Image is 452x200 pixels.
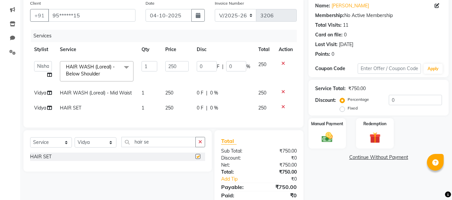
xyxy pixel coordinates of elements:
[332,51,334,58] div: 0
[315,97,336,104] div: Discount:
[315,51,330,58] div: Points:
[197,105,203,112] span: 0 F
[259,169,302,176] div: ₹750.00
[339,41,353,48] div: [DATE]
[165,105,173,111] span: 250
[216,169,259,176] div: Total:
[258,105,266,111] span: 250
[424,64,443,74] button: Apply
[315,85,346,92] div: Service Total:
[221,138,237,145] span: Total
[315,12,344,19] div: Membership:
[60,105,81,111] span: HAIR SET
[310,154,447,161] a: Continue Without Payment
[56,42,138,57] th: Service
[66,64,115,77] span: HAIR WASH (Loreal) - Below Shoulder
[31,30,302,42] div: Services
[315,65,357,72] div: Coupon Code
[216,183,259,191] div: Payable:
[315,2,330,9] div: Name:
[216,148,259,155] div: Sub Total:
[161,42,192,57] th: Price
[30,42,56,57] th: Stylist
[259,162,302,169] div: ₹750.00
[216,191,259,199] div: Paid:
[216,162,259,169] div: Net:
[366,131,384,145] img: _gift.svg
[266,176,302,183] div: ₹0
[259,191,302,199] div: ₹0
[311,121,343,127] label: Manual Payment
[100,71,103,77] a: x
[34,90,46,96] span: Vidya
[210,105,218,112] span: 0 %
[259,155,302,162] div: ₹0
[146,0,155,6] label: Date
[216,155,259,162] div: Discount:
[193,42,254,57] th: Disc
[246,63,250,70] span: %
[358,63,421,74] input: Enter Offer / Coupon Code
[121,137,196,147] input: Search or Scan
[348,96,369,103] label: Percentage
[315,31,343,38] div: Card on file:
[206,89,207,96] span: |
[348,105,358,111] label: Fixed
[34,105,46,111] span: Vidya
[222,63,223,70] span: |
[215,0,244,6] label: Invoice Number
[318,131,336,144] img: _cash.svg
[258,90,266,96] span: 250
[217,63,219,70] span: F
[348,85,366,92] div: ₹750.00
[363,121,386,127] label: Redemption
[275,42,297,57] th: Action
[258,61,266,67] span: 250
[216,176,266,183] a: Add Tip
[142,105,144,111] span: 1
[259,183,302,191] div: ₹750.00
[344,31,347,38] div: 0
[197,89,203,96] span: 0 F
[259,148,302,155] div: ₹750.00
[138,42,162,57] th: Qty
[315,12,442,19] div: No Active Membership
[30,9,49,22] button: +91
[165,90,173,96] span: 250
[142,90,144,96] span: 1
[210,89,218,96] span: 0 %
[315,22,342,29] div: Total Visits:
[343,22,348,29] div: 11
[315,41,338,48] div: Last Visit:
[332,2,369,9] a: [PERSON_NAME]
[30,153,52,160] div: HAIR SET
[60,90,132,96] span: HAIR WASH (Loreal) - Mid Waist
[206,105,207,112] span: |
[48,9,135,22] input: Search by Name/Mobile/Email/Code
[254,42,275,57] th: Total
[30,0,41,6] label: Client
